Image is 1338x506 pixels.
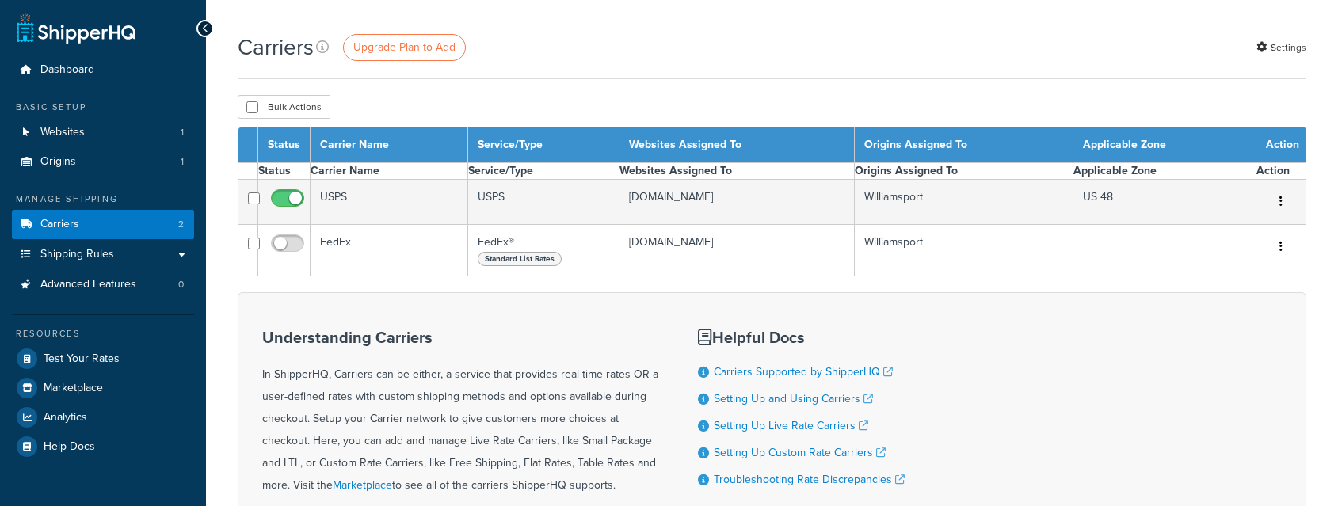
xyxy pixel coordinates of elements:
th: Status [258,163,311,180]
a: Setting Up Custom Rate Carriers [714,444,886,461]
span: Test Your Rates [44,352,120,366]
button: Bulk Actions [238,95,330,119]
a: Upgrade Plan to Add [343,34,466,61]
a: Origins 1 [12,147,194,177]
li: Advanced Features [12,270,194,299]
span: Dashboard [40,63,94,77]
th: Applicable Zone [1073,163,1256,180]
a: Carriers 2 [12,210,194,239]
a: Settings [1256,36,1306,59]
th: Origins Assigned To [854,163,1073,180]
a: Marketplace [12,374,194,402]
a: Setting Up and Using Carriers [714,390,873,407]
li: Origins [12,147,194,177]
li: Websites [12,118,194,147]
a: Help Docs [12,432,194,461]
a: ShipperHQ Home [17,12,135,44]
a: Advanced Features 0 [12,270,194,299]
th: Applicable Zone [1073,127,1256,163]
span: Origins [40,155,76,169]
a: Analytics [12,403,194,432]
h1: Carriers [238,32,314,63]
td: FedEx® [468,225,619,276]
span: 1 [181,155,184,169]
div: Resources [12,327,194,341]
span: 1 [181,126,184,139]
span: 2 [178,218,184,231]
td: US 48 [1073,180,1256,225]
th: Action [1256,127,1306,163]
div: In ShipperHQ, Carriers can be either, a service that provides real-time rates OR a user-defined r... [262,329,658,496]
td: [DOMAIN_NAME] [619,225,854,276]
span: Help Docs [44,440,95,454]
a: Carriers Supported by ShipperHQ [714,363,893,380]
span: 0 [178,278,184,291]
li: Carriers [12,210,194,239]
span: Marketplace [44,382,103,395]
td: Williamsport [854,225,1073,276]
th: Status [258,127,311,163]
th: Service/Type [468,127,619,163]
span: Websites [40,126,85,139]
a: Websites 1 [12,118,194,147]
td: FedEx [311,225,468,276]
span: Shipping Rules [40,248,114,261]
td: [DOMAIN_NAME] [619,180,854,225]
th: Origins Assigned To [854,127,1073,163]
a: Marketplace [333,477,392,493]
div: Basic Setup [12,101,194,114]
th: Carrier Name [311,127,468,163]
td: USPS [468,180,619,225]
td: USPS [311,180,468,225]
h3: Helpful Docs [698,329,905,346]
span: Standard List Rates [478,252,562,266]
span: Carriers [40,218,79,231]
a: Setting Up Live Rate Carriers [714,417,868,434]
td: Williamsport [854,180,1073,225]
th: Websites Assigned To [619,127,854,163]
a: Shipping Rules [12,240,194,269]
span: Analytics [44,411,87,424]
a: Test Your Rates [12,344,194,373]
span: Upgrade Plan to Add [353,39,456,55]
h3: Understanding Carriers [262,329,658,346]
a: Dashboard [12,55,194,85]
div: Manage Shipping [12,192,194,206]
th: Carrier Name [311,163,468,180]
th: Websites Assigned To [619,163,854,180]
span: Advanced Features [40,278,136,291]
th: Service/Type [468,163,619,180]
a: Troubleshooting Rate Discrepancies [714,471,905,488]
th: Action [1256,163,1306,180]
